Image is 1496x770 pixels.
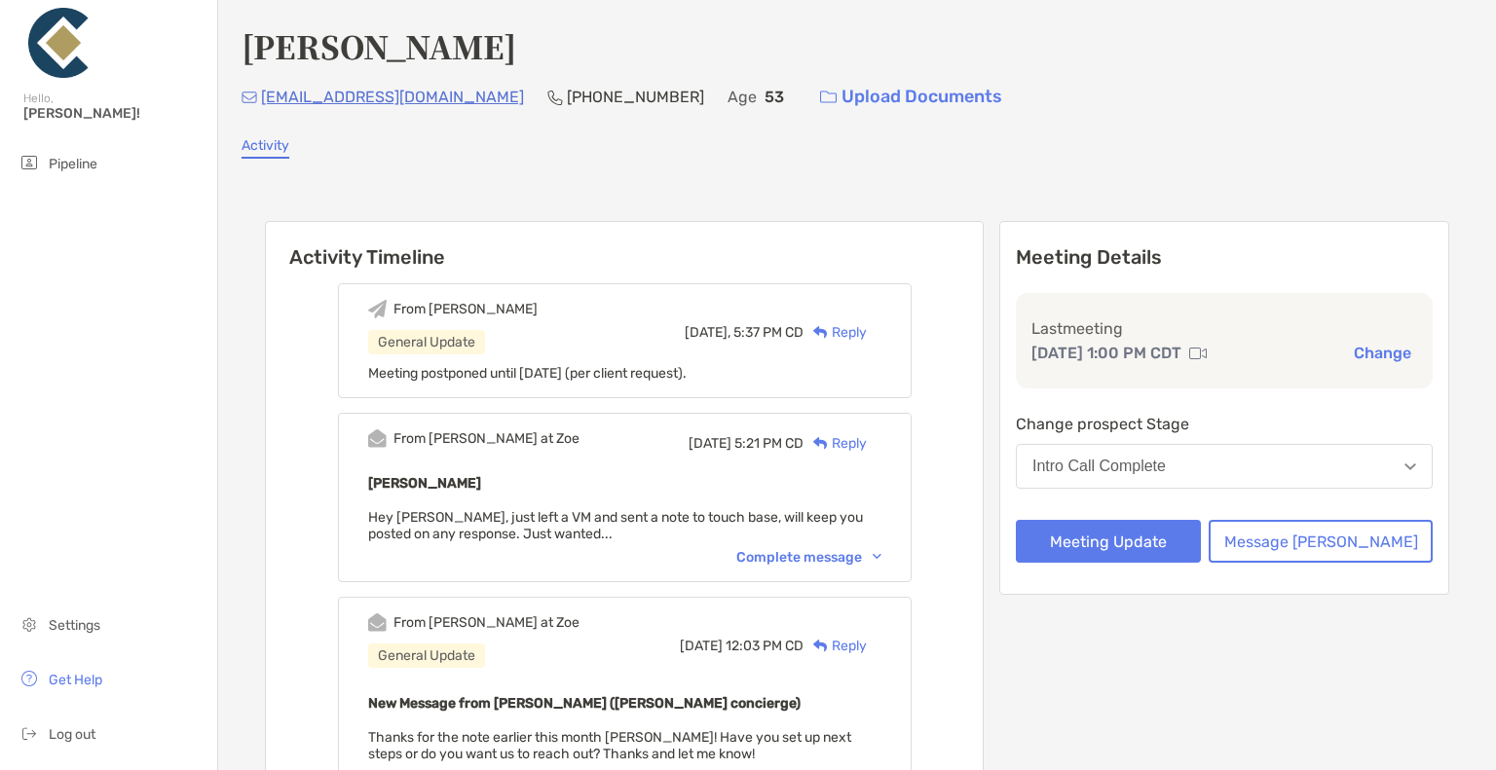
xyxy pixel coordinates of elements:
[18,612,41,636] img: settings icon
[807,76,1015,118] a: Upload Documents
[726,638,804,654] span: 12:03 PM CD
[368,643,485,668] div: General Update
[1348,343,1417,363] button: Change
[23,8,93,78] img: Zoe Logo
[261,85,524,109] p: [EMAIL_ADDRESS][DOMAIN_NAME]
[368,300,387,318] img: Event icon
[49,617,100,634] span: Settings
[18,151,41,174] img: pipeline icon
[1189,346,1207,361] img: communication type
[733,324,804,341] span: 5:37 PM CD
[813,640,828,652] img: Reply icon
[49,156,97,172] span: Pipeline
[368,509,863,542] span: Hey [PERSON_NAME], just left a VM and sent a note to touch base, will keep you posted on any resp...
[804,636,867,656] div: Reply
[393,430,580,447] div: From [PERSON_NAME] at Zoe
[368,729,851,762] span: Thanks for the note earlier this month [PERSON_NAME]! Have you set up next steps or do you want u...
[1016,412,1433,436] p: Change prospect Stage
[873,554,881,560] img: Chevron icon
[813,437,828,450] img: Reply icon
[804,433,867,454] div: Reply
[368,613,387,632] img: Event icon
[368,695,801,712] b: New Message from [PERSON_NAME] ([PERSON_NAME] concierge)
[547,90,563,105] img: Phone Icon
[1016,245,1433,270] p: Meeting Details
[728,85,757,109] p: Age
[1404,463,1416,470] img: Open dropdown arrow
[736,549,881,566] div: Complete message
[1031,341,1181,365] p: [DATE] 1:00 PM CDT
[813,326,828,339] img: Reply icon
[368,475,481,492] b: [PERSON_NAME]
[266,222,983,269] h6: Activity Timeline
[368,365,687,382] span: Meeting postponed until [DATE] (per client request).
[820,91,837,104] img: button icon
[242,137,289,159] a: Activity
[765,85,784,109] p: 53
[18,667,41,690] img: get-help icon
[242,92,257,103] img: Email Icon
[680,638,723,654] span: [DATE]
[1031,316,1417,341] p: Last meeting
[393,614,580,631] div: From [PERSON_NAME] at Zoe
[1032,458,1166,475] div: Intro Call Complete
[689,435,731,452] span: [DATE]
[18,721,41,745] img: logout icon
[368,330,485,354] div: General Update
[1016,520,1201,563] button: Meeting Update
[242,23,516,68] h4: [PERSON_NAME]
[23,105,206,122] span: [PERSON_NAME]!
[567,85,704,109] p: [PHONE_NUMBER]
[368,429,387,448] img: Event icon
[1016,444,1433,489] button: Intro Call Complete
[685,324,730,341] span: [DATE],
[49,726,95,743] span: Log out
[49,672,102,688] span: Get Help
[393,301,538,317] div: From [PERSON_NAME]
[734,435,804,452] span: 5:21 PM CD
[804,322,867,343] div: Reply
[1209,520,1433,563] button: Message [PERSON_NAME]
